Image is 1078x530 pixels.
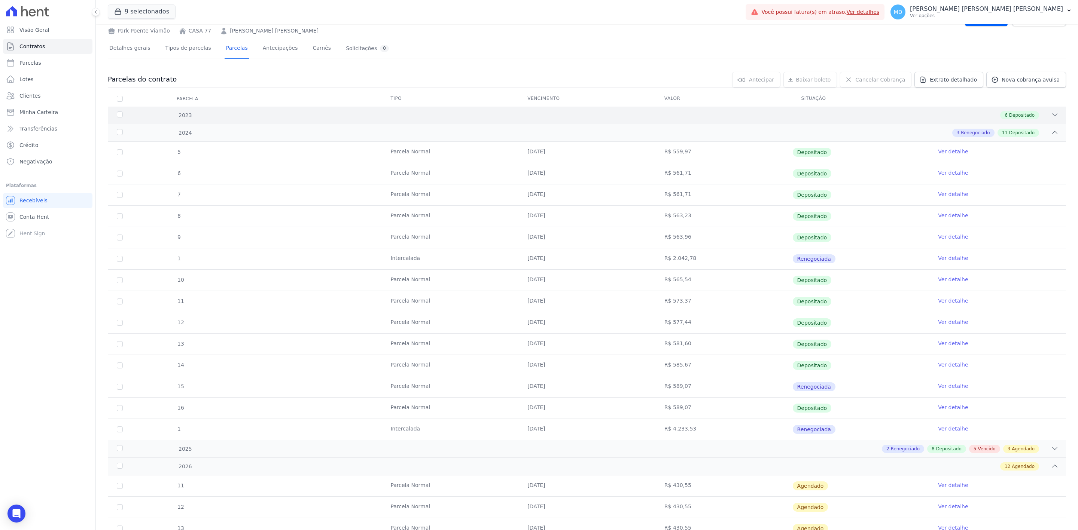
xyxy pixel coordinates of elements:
td: R$ 589,07 [655,398,792,419]
a: Parcelas [3,55,92,70]
th: Valor [655,91,792,107]
a: Recebíveis [3,193,92,208]
td: R$ 589,07 [655,376,792,397]
span: MD [894,9,902,15]
span: 14 [177,362,184,368]
td: R$ 559,97 [655,142,792,163]
td: Parcela Normal [381,376,518,397]
td: [DATE] [518,334,655,355]
a: Ver detalhe [938,254,968,262]
span: Extrato detalhado [930,76,977,83]
a: Ver detalhe [938,318,968,326]
td: [DATE] [518,270,655,291]
input: Só é possível selecionar pagamentos em aberto [117,235,123,241]
span: 11 [1002,129,1008,136]
td: Parcela Normal [381,475,518,496]
td: R$ 561,71 [655,184,792,205]
td: [DATE] [518,355,655,376]
span: 8 [932,445,935,452]
span: Você possui fatura(s) em atraso. [761,8,879,16]
span: 11 [177,298,184,304]
a: Nova cobrança avulsa [986,72,1066,88]
a: Visão Geral [3,22,92,37]
span: Depositado [793,361,832,370]
a: Carnês [311,39,332,59]
a: Ver detalhe [938,169,968,177]
a: Ver detalhe [938,190,968,198]
span: 11 [177,482,184,488]
td: Parcela Normal [381,184,518,205]
span: Depositado [793,190,832,199]
span: 12 [177,504,184,510]
td: Parcela Normal [381,398,518,419]
span: 16 [177,405,184,411]
span: 1 [177,255,181,261]
input: Só é possível selecionar pagamentos em aberto [117,426,123,432]
td: R$ 565,54 [655,270,792,291]
span: Nova cobrança avulsa [1002,76,1060,83]
a: Ver detalhe [938,340,968,347]
div: Park Poente Viamão [108,27,170,35]
span: 6 [1005,112,1008,119]
input: Só é possível selecionar pagamentos em aberto [117,362,123,368]
span: Renegociado [961,129,990,136]
th: Situação [792,91,929,107]
td: Parcela Normal [381,291,518,312]
span: 5 [974,445,977,452]
a: Ver detalhe [938,297,968,304]
span: Agendado [793,481,828,490]
a: Ver detalhe [938,425,968,432]
a: Ver detalhe [938,481,968,489]
span: Depositado [793,404,832,413]
td: Parcela Normal [381,334,518,355]
span: Depositado [793,148,832,157]
td: Parcela Normal [381,227,518,248]
td: R$ 430,55 [655,497,792,518]
td: Parcela Normal [381,142,518,163]
input: Só é possível selecionar pagamentos em aberto [117,213,123,219]
a: Clientes [3,88,92,103]
span: Renegociado [891,445,920,452]
span: 5 [177,149,181,155]
span: Transferências [19,125,57,132]
p: Ver opções [910,13,1063,19]
a: Negativação [3,154,92,169]
span: 7 [177,192,181,197]
div: Open Intercom Messenger [7,505,25,523]
span: Visão Geral [19,26,49,34]
th: Tipo [381,91,518,107]
button: 9 selecionados [108,4,176,19]
span: Depositado [793,276,832,285]
td: [DATE] [518,142,655,163]
span: Parcelas [19,59,41,67]
a: Solicitações0 [344,39,390,59]
div: 0 [380,45,389,52]
td: R$ 581,60 [655,334,792,355]
a: Ver detalhe [938,382,968,390]
span: Depositado [793,318,832,327]
a: Detalhes gerais [108,39,152,59]
input: default [117,483,123,489]
a: Ver detalhe [938,276,968,283]
a: CASA 77 [189,27,211,35]
input: Só é possível selecionar pagamentos em aberto [117,171,123,177]
span: 2025 [178,445,192,453]
td: [DATE] [518,419,655,440]
td: [DATE] [518,248,655,269]
td: [DATE] [518,497,655,518]
td: Intercalada [381,419,518,440]
a: [PERSON_NAME] [PERSON_NAME] [230,27,319,35]
span: Vencido [978,445,995,452]
span: 2024 [178,129,192,137]
td: R$ 2.042,78 [655,248,792,269]
span: Depositado [793,212,832,221]
td: Parcela Normal [381,270,518,291]
td: R$ 563,96 [655,227,792,248]
td: [DATE] [518,312,655,333]
span: Agendado [793,503,828,512]
td: [DATE] [518,376,655,397]
input: Só é possível selecionar pagamentos em aberto [117,256,123,262]
td: Parcela Normal [381,497,518,518]
input: default [117,504,123,510]
td: Parcela Normal [381,163,518,184]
